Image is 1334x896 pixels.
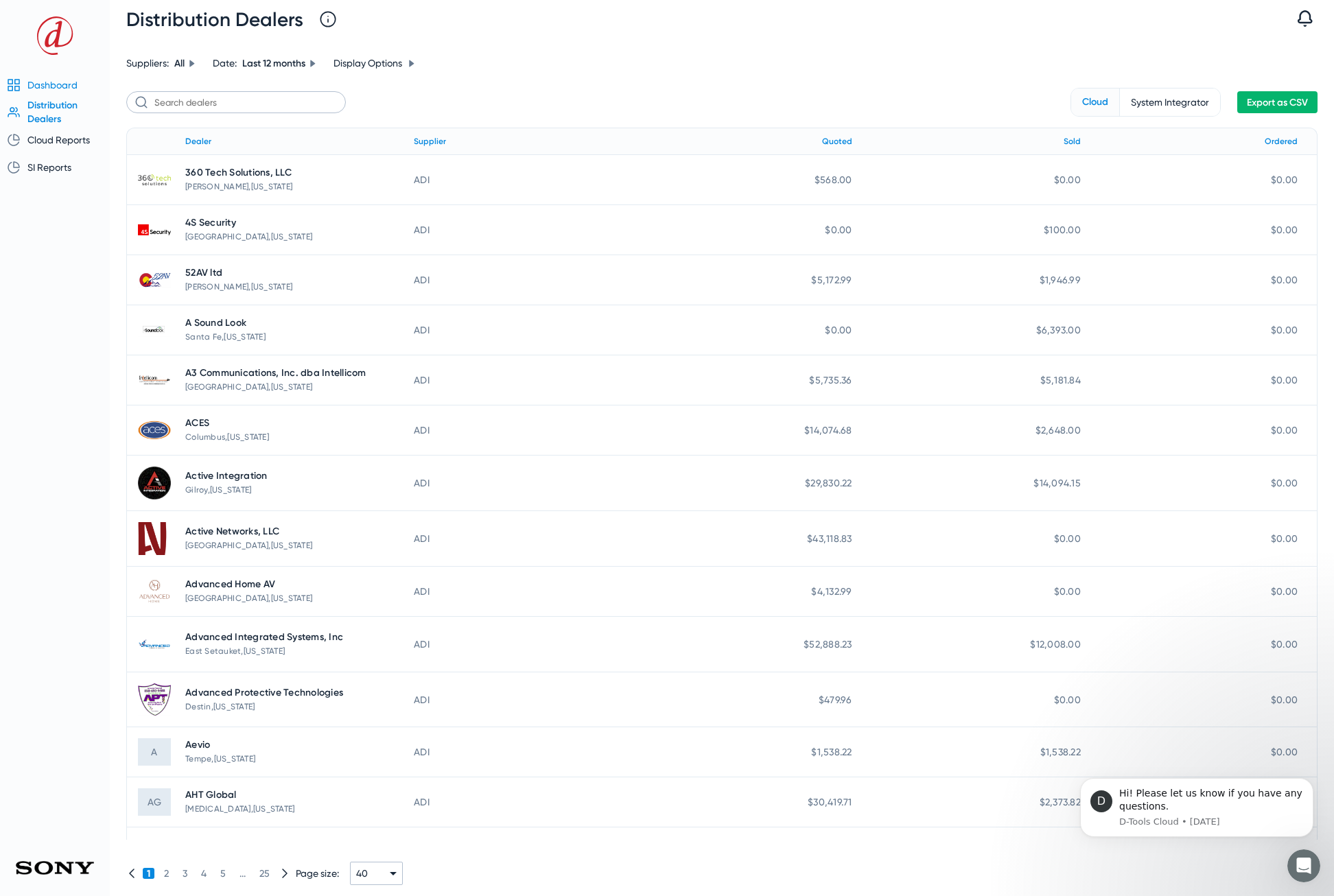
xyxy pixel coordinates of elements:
img: XJ9kv1gO5k6I3ImixkgRgg.jpg [138,683,171,716]
span: $0.00 [871,532,1081,545]
span: A3 Communications, Inc. dba Intellicom [185,366,366,380]
div: Sold [871,134,1089,149]
span: ADI [414,533,430,544]
span: $2,648.00 [871,423,1081,437]
span: 360 Tech Solutions, LLC [185,166,292,180]
span: 5 [216,868,230,879]
input: Search dealers [126,91,346,113]
span: $12,008.00 [871,637,1081,651]
img: QnxMjZE5zE-39gXpLJy_SQ.png [138,628,171,661]
div: East Setauket , [US_STATE] [185,644,403,658]
div: Sold [1064,134,1081,149]
div: [GEOGRAPHIC_DATA] , [US_STATE] [185,539,403,552]
span: $0.00 [871,585,1081,598]
span: SI Reports [27,162,71,173]
span: ADI [414,746,430,757]
span: $0.00 [1100,693,1298,707]
span: $1,538.22 [871,745,1081,759]
div: Dealer [185,134,211,149]
iframe: Intercom notifications message [1060,761,1334,889]
span: $4,132.99 [642,585,852,598]
span: A Sound Look [185,316,246,330]
span: Dashboard [27,80,78,91]
span: Display Options [333,58,402,69]
div: A [151,745,157,759]
span: $0.00 [1100,476,1298,490]
span: $5,172.99 [642,273,852,287]
span: ADI [414,375,430,386]
span: ADI [414,639,430,650]
span: $0.00 [871,693,1081,707]
span: Active Networks, LLC [185,525,279,539]
span: ADI [414,478,430,488]
span: $0.00 [1100,273,1298,287]
span: $29,830.22 [642,476,852,490]
div: [GEOGRAPHIC_DATA] , [US_STATE] [185,230,403,244]
span: $0.00 [1100,373,1298,387]
span: ... [235,868,250,879]
span: $0.00 [1100,323,1298,337]
span: Page size: [296,868,339,879]
span: ADI [414,797,430,807]
span: AHT Global [185,788,237,802]
img: Sony.png [11,858,99,877]
div: Destin , [US_STATE] [185,700,403,714]
span: 40 [356,868,368,879]
div: [GEOGRAPHIC_DATA] , [US_STATE] [185,380,403,394]
span: Distribution Dealers [126,8,303,31]
div: [PERSON_NAME] , [US_STATE] [185,280,403,294]
span: $14,074.68 [642,423,852,437]
div: Tempe , [US_STATE] [185,752,403,766]
iframe: Intercom live chat [1287,849,1320,882]
span: $5,735.36 [642,373,852,387]
span: ACES [185,416,209,430]
div: Columbus , [US_STATE] [185,430,403,444]
span: $0.00 [1100,423,1298,437]
div: Supplier [414,134,631,149]
span: ADI [414,325,430,335]
img: IML3Lsl9ZUKBjnA-0D4Dhg.jpg [138,578,171,604]
span: System Integrator [1120,89,1220,116]
span: ADI [414,224,430,235]
img: y7Uu-CeHh0qsCqKkxkA1Aw.jpg [138,323,171,336]
img: -89D6oxWcUWvUZDjTbTv-w.png [138,507,171,569]
span: All [174,58,185,69]
button: Export as CSV [1237,91,1318,113]
span: $1,538.22 [642,745,852,759]
span: $1,946.99 [871,273,1081,287]
span: ADI [414,586,430,597]
div: Gilroy , [US_STATE] [185,483,403,497]
div: Ordered [1100,134,1306,149]
span: $0.00 [1100,637,1298,651]
span: $0.00 [642,323,852,337]
span: Advanced Integrated Systems, Inc [185,630,343,644]
div: [GEOGRAPHIC_DATA] , [US_STATE] [185,591,403,605]
img: 8C45PeQWxEKtCa2DaI3quA.png [138,421,171,440]
span: $52,888.23 [642,637,852,651]
span: 2 [160,868,173,879]
span: 25 [255,868,274,879]
span: Date: [213,58,237,69]
span: 3 [178,868,191,879]
span: $479.96 [642,693,852,707]
span: $0.00 [1100,745,1298,759]
div: Quoted [642,134,860,149]
span: $0.00 [1100,585,1298,598]
div: [MEDICAL_DATA] , [US_STATE] [185,802,403,816]
span: 4 [197,868,211,879]
div: [PERSON_NAME] , [US_STATE] [185,180,403,193]
span: ADI [414,274,430,285]
span: $0.00 [1100,223,1298,237]
span: $0.00 [1100,532,1298,545]
span: Advanced Protective Technologies [185,686,343,700]
span: Active Integration [185,469,268,483]
span: $0.00 [1100,173,1298,187]
span: ADI [414,425,430,436]
img: MvI2aqtsJk-Sb5I6UDIUhg.jpg [138,375,171,384]
span: Distribution Dealers [27,99,78,125]
img: 9PKnxApUsk-Btj8fst8QYA.jpg [138,272,171,287]
span: Export as CSV [1247,97,1308,108]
